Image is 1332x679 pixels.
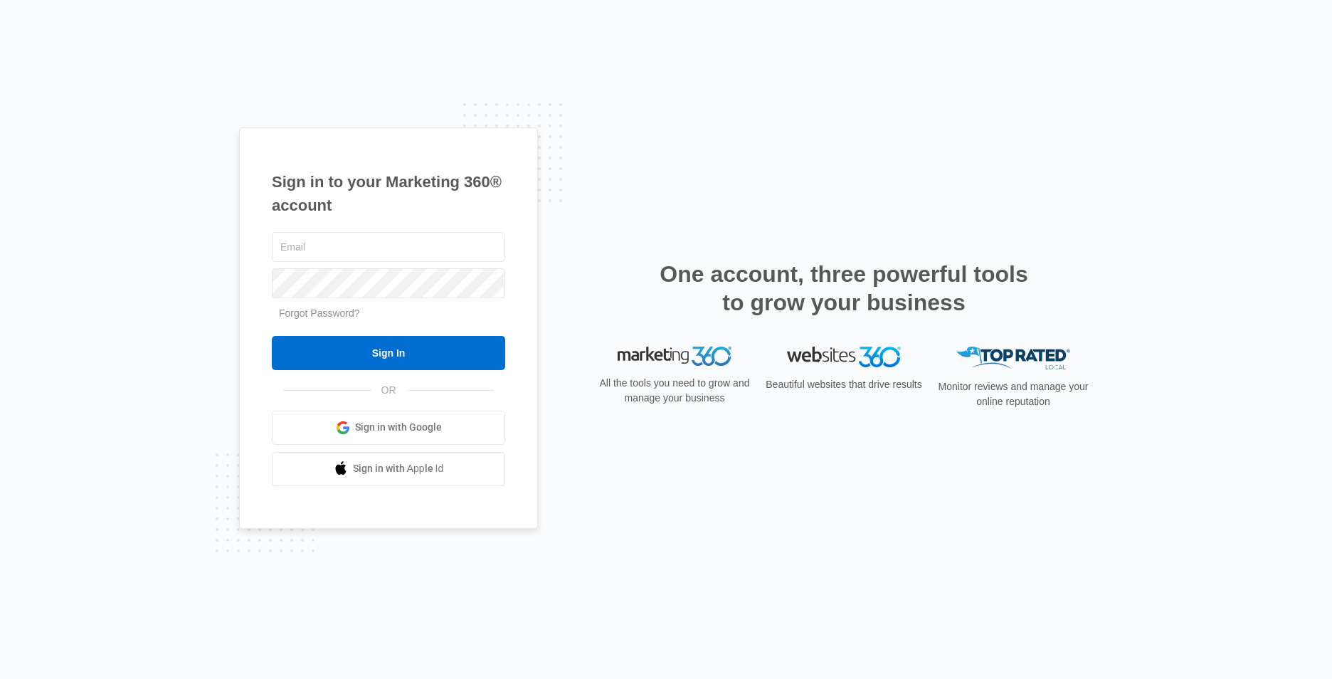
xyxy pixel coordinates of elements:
h1: Sign in to your Marketing 360® account [272,170,505,217]
img: Websites 360 [787,347,901,367]
input: Email [272,232,505,262]
a: Sign in with Apple Id [272,452,505,486]
p: All the tools you need to grow and manage your business [595,376,754,406]
span: Sign in with Google [355,420,442,435]
a: Sign in with Google [272,411,505,445]
p: Beautiful websites that drive results [764,377,924,392]
p: Monitor reviews and manage your online reputation [934,379,1093,409]
h2: One account, three powerful tools to grow your business [655,260,1032,317]
img: Top Rated Local [956,347,1070,370]
a: Forgot Password? [279,307,360,319]
span: Sign in with Apple Id [353,461,444,476]
span: OR [371,383,406,398]
input: Sign In [272,336,505,370]
img: Marketing 360 [618,347,731,367]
